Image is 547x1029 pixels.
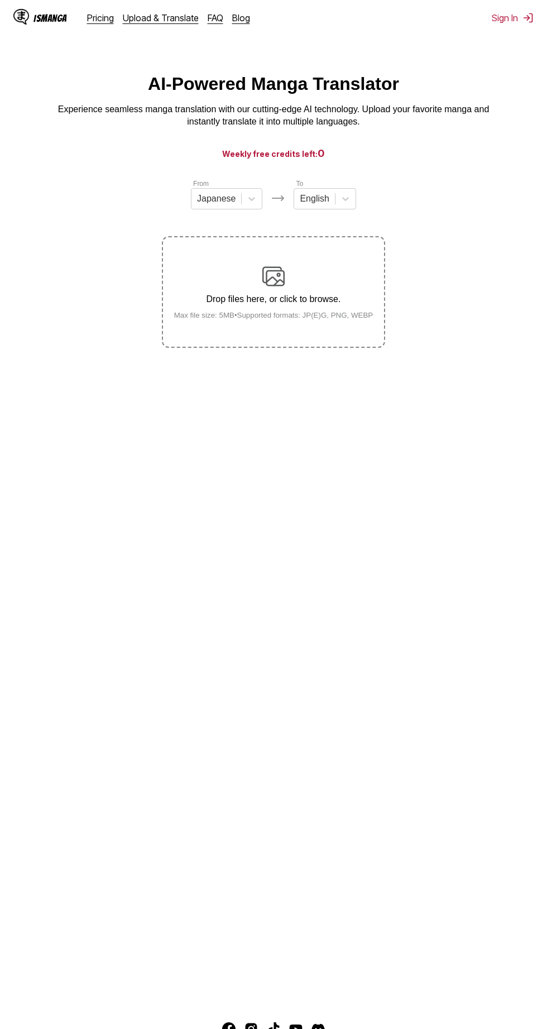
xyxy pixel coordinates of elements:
img: Languages icon [271,192,285,205]
p: Experience seamless manga translation with our cutting-edge AI technology. Upload your favorite m... [50,103,497,128]
a: FAQ [208,12,223,23]
button: Sign In [492,12,534,23]
a: Upload & Translate [123,12,199,23]
a: Pricing [87,12,114,23]
a: IsManga LogoIsManga [13,9,87,27]
img: IsManga Logo [13,9,29,25]
label: From [193,180,209,188]
small: Max file size: 5MB • Supported formats: JP(E)G, PNG, WEBP [165,311,382,319]
span: 0 [318,147,325,159]
p: Drop files here, or click to browse. [165,294,382,304]
label: To [296,180,303,188]
a: Blog [232,12,250,23]
img: Sign out [522,12,534,23]
h3: Weekly free credits left: [27,146,520,160]
h1: AI-Powered Manga Translator [148,74,399,94]
div: IsManga [33,13,67,23]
